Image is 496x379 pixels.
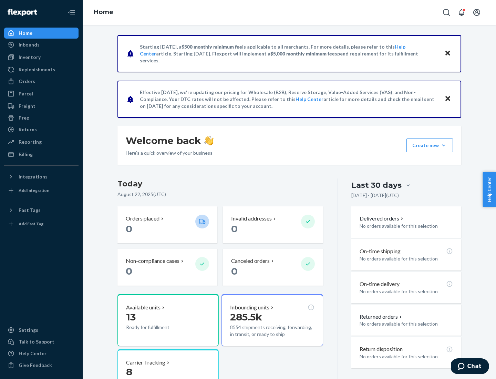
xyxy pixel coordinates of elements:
p: August 22, 2025 ( UTC ) [117,191,323,198]
button: Non-compliance cases 0 [117,249,217,286]
div: Returns [19,126,37,133]
div: Inbounds [19,41,40,48]
a: Inbounds [4,39,79,50]
button: Invalid addresses 0 [223,206,323,243]
a: Inventory [4,52,79,63]
a: Parcel [4,88,79,99]
p: Available units [126,304,161,311]
div: Orders [19,78,35,85]
button: Create new [406,139,453,152]
a: Replenishments [4,64,79,75]
div: Replenishments [19,66,55,73]
h3: Today [117,178,323,189]
div: Add Integration [19,187,49,193]
button: Returned orders [360,313,403,321]
div: Billing [19,151,33,158]
div: Prep [19,114,29,121]
div: Help Center [19,350,46,357]
a: Orders [4,76,79,87]
p: Inbounding units [230,304,269,311]
button: Open account menu [470,6,484,19]
a: Prep [4,112,79,123]
button: Close Navigation [65,6,79,19]
a: Help Center [4,348,79,359]
a: Settings [4,325,79,336]
span: $500 monthly minimum fee [182,44,242,50]
iframe: Opens a widget where you can chat to one of our agents [451,358,489,376]
p: 8554 shipments receiving, forwarding, in transit, or ready to ship [230,324,314,338]
button: Open notifications [455,6,468,19]
div: Talk to Support [19,338,54,345]
button: Open Search Box [440,6,453,19]
span: 13 [126,311,136,323]
a: Home [4,28,79,39]
span: $5,000 monthly minimum fee [270,51,335,57]
p: Starting [DATE], a is applicable to all merchants. For more details, please refer to this article... [140,43,438,64]
button: Inbounding units285.5k8554 shipments receiving, forwarding, in transit, or ready to ship [221,294,323,346]
button: Integrations [4,171,79,182]
p: No orders available for this selection [360,288,453,295]
span: 285.5k [230,311,262,323]
h1: Welcome back [126,134,214,147]
p: [DATE] - [DATE] ( UTC ) [351,192,399,199]
button: Delivered orders [360,215,405,223]
a: Add Fast Tag [4,218,79,229]
ol: breadcrumbs [88,2,119,22]
a: Add Integration [4,185,79,196]
p: Return disposition [360,345,403,353]
div: Parcel [19,90,33,97]
button: Fast Tags [4,205,79,216]
p: On-time shipping [360,247,401,255]
div: Inventory [19,54,41,61]
p: On-time delivery [360,280,400,288]
p: Here’s a quick overview of your business [126,150,214,156]
span: 8 [126,366,132,378]
div: Integrations [19,173,48,180]
p: Effective [DATE], we're updating our pricing for Wholesale (B2B), Reserve Storage, Value-Added Se... [140,89,438,110]
a: Home [94,8,113,16]
div: Settings [19,327,38,334]
button: Close [443,94,452,104]
button: Available units13Ready for fulfillment [117,294,219,346]
a: Help Center [296,96,323,102]
div: Freight [19,103,35,110]
p: Invalid addresses [231,215,272,223]
img: hand-wave emoji [204,136,214,145]
div: Fast Tags [19,207,41,214]
div: Last 30 days [351,180,402,191]
p: Carrier Tracking [126,359,165,367]
p: Canceled orders [231,257,270,265]
a: Billing [4,149,79,160]
button: Talk to Support [4,336,79,347]
button: Close [443,49,452,59]
span: 0 [231,223,238,235]
a: Reporting [4,136,79,147]
a: Freight [4,101,79,112]
div: Add Fast Tag [19,221,43,227]
span: 0 [126,223,132,235]
div: Reporting [19,139,42,145]
a: Returns [4,124,79,135]
div: Home [19,30,32,37]
p: Non-compliance cases [126,257,179,265]
p: Ready for fulfillment [126,324,190,331]
img: Flexport logo [8,9,37,16]
button: Canceled orders 0 [223,249,323,286]
p: No orders available for this selection [360,353,453,360]
p: No orders available for this selection [360,255,453,262]
button: Give Feedback [4,360,79,371]
p: No orders available for this selection [360,320,453,327]
p: Orders placed [126,215,159,223]
p: No orders available for this selection [360,223,453,229]
div: Give Feedback [19,362,52,369]
span: 0 [126,265,132,277]
button: Help Center [483,172,496,207]
button: Orders placed 0 [117,206,217,243]
span: 0 [231,265,238,277]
